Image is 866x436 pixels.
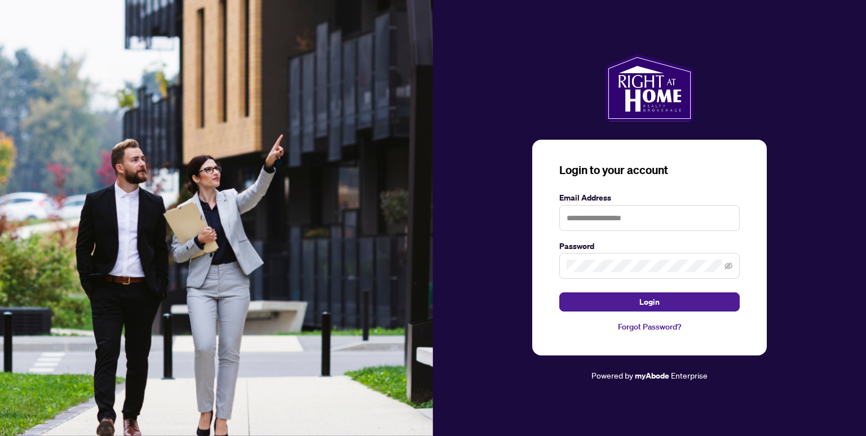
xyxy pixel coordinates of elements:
span: Powered by [591,370,633,380]
button: Login [559,292,740,312]
a: Forgot Password? [559,321,740,333]
span: Enterprise [671,370,708,380]
span: Login [639,293,660,311]
a: myAbode [635,370,669,382]
label: Password [559,240,740,252]
label: Email Address [559,192,740,204]
span: eye-invisible [724,262,732,270]
h3: Login to your account [559,162,740,178]
img: ma-logo [606,54,693,122]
